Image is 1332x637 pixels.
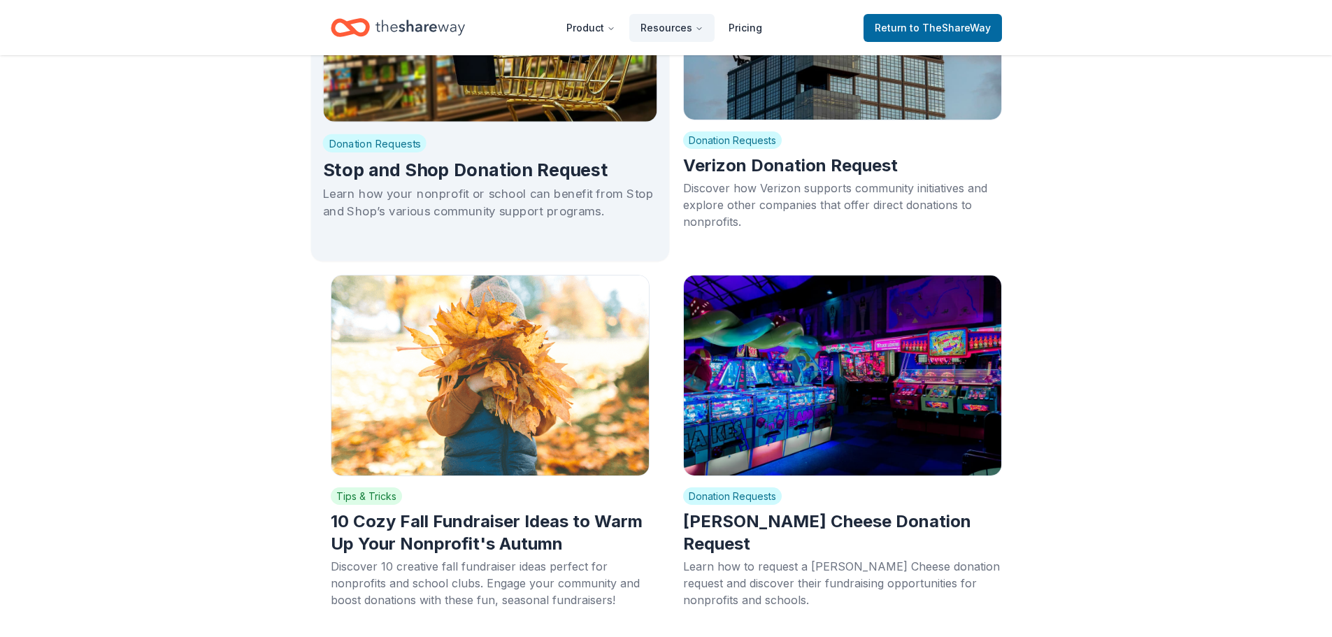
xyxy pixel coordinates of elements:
div: Discover how Verizon supports community initiatives and explore other companies that offer direct... [683,180,1002,230]
a: Cover photo for blog postTips & Tricks10 Cozy Fall Fundraiser Ideas to Warm Up Your Nonprofit's A... [320,264,661,631]
a: Returnto TheShareWay [864,14,1002,42]
div: Learn how to request a [PERSON_NAME] Cheese donation request and discover their fundraising oppor... [683,558,1002,608]
h2: [PERSON_NAME] Cheese Donation Request [683,510,1002,555]
h2: Stop and Shop Donation Request [322,158,657,182]
span: Return [875,20,991,36]
span: Donation Requests [322,134,426,152]
a: Pricing [717,14,773,42]
span: to TheShareWay [910,22,991,34]
span: Donation Requests [683,131,782,149]
img: Cover photo for blog post [331,275,650,476]
button: Resources [629,14,715,42]
div: Learn how your nonprofit or school can benefit from Stop and Shop’s various community support pro... [322,185,657,220]
h2: 10 Cozy Fall Fundraiser Ideas to Warm Up Your Nonprofit's Autumn [331,510,650,555]
a: Cover photo for blog postDonation Requests[PERSON_NAME] Cheese Donation RequestLearn how to reque... [672,264,1013,631]
img: Cover photo for blog post [683,275,1002,476]
span: Donation Requests [683,487,782,505]
nav: Main [555,11,773,44]
span: Tips & Tricks [331,487,402,505]
div: Discover 10 creative fall fundraiser ideas perfect for nonprofits and school clubs. Engage your c... [331,558,650,608]
h2: Verizon Donation Request [683,155,1002,177]
button: Product [555,14,626,42]
a: Home [331,11,465,44]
